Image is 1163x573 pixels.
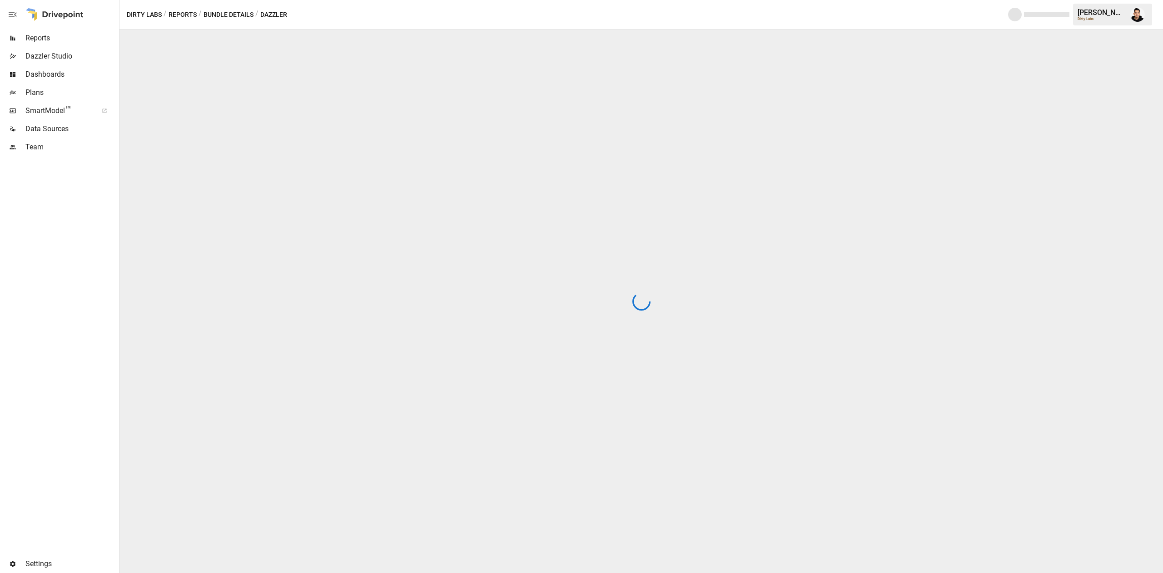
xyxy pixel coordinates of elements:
[164,9,167,20] div: /
[25,123,117,134] span: Data Sources
[25,69,117,80] span: Dashboards
[1130,7,1145,22] img: Francisco Sanchez
[25,51,117,62] span: Dazzler Studio
[25,142,117,153] span: Team
[1125,2,1150,27] button: Francisco Sanchez
[65,104,71,115] span: ™
[199,9,202,20] div: /
[25,558,117,569] span: Settings
[25,33,117,44] span: Reports
[1078,17,1125,21] div: Dirty Labs
[25,105,92,116] span: SmartModel
[204,9,253,20] button: Bundle Details
[127,9,162,20] button: Dirty Labs
[25,87,117,98] span: Plans
[255,9,258,20] div: /
[169,9,197,20] button: Reports
[1078,8,1125,17] div: [PERSON_NAME]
